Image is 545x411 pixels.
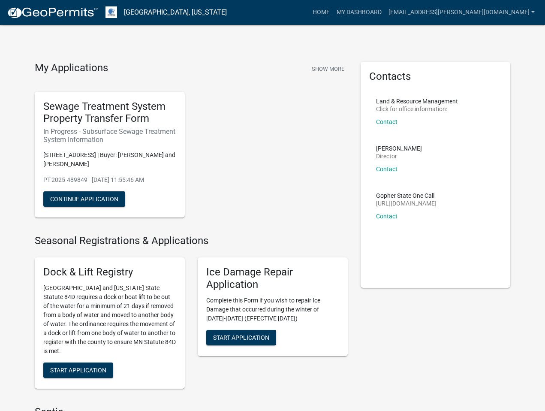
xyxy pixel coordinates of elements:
a: [EMAIL_ADDRESS][PERSON_NAME][DOMAIN_NAME] [385,4,538,21]
button: Continue Application [43,191,125,207]
p: [PERSON_NAME] [376,145,422,151]
span: Start Application [50,367,106,374]
button: Start Application [43,363,113,378]
p: [STREET_ADDRESS] | Buyer: [PERSON_NAME] and [PERSON_NAME] [43,151,176,169]
span: Start Application [213,334,269,341]
p: [GEOGRAPHIC_DATA] and [US_STATE] State Statute 84D requires a dock or boat lift to be out of the ... [43,284,176,356]
a: Contact [376,118,397,125]
h5: Ice Damage Repair Application [206,266,339,291]
h6: In Progress - Subsurface Sewage Treatment System Information [43,127,176,144]
h5: Sewage Treatment System Property Transfer Form [43,100,176,125]
h4: My Applications [35,62,108,75]
a: [GEOGRAPHIC_DATA], [US_STATE] [124,5,227,20]
p: Complete this Form if you wish to repair Ice Damage that occurred during the winter of [DATE]-[DA... [206,296,339,323]
button: Show More [308,62,348,76]
p: [URL][DOMAIN_NAME] [376,200,437,206]
p: Click for office information: [376,106,458,112]
h5: Dock & Lift Registry [43,266,176,278]
a: Contact [376,166,397,172]
a: Contact [376,213,397,220]
a: Home [309,4,333,21]
h5: Contacts [369,70,502,83]
p: Land & Resource Management [376,98,458,104]
img: Otter Tail County, Minnesota [105,6,117,18]
p: Gopher State One Call [376,193,437,199]
button: Start Application [206,330,276,345]
p: Director [376,153,422,159]
a: My Dashboard [333,4,385,21]
h4: Seasonal Registrations & Applications [35,235,348,247]
p: PT-2025-489849 - [DATE] 11:55:46 AM [43,175,176,184]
